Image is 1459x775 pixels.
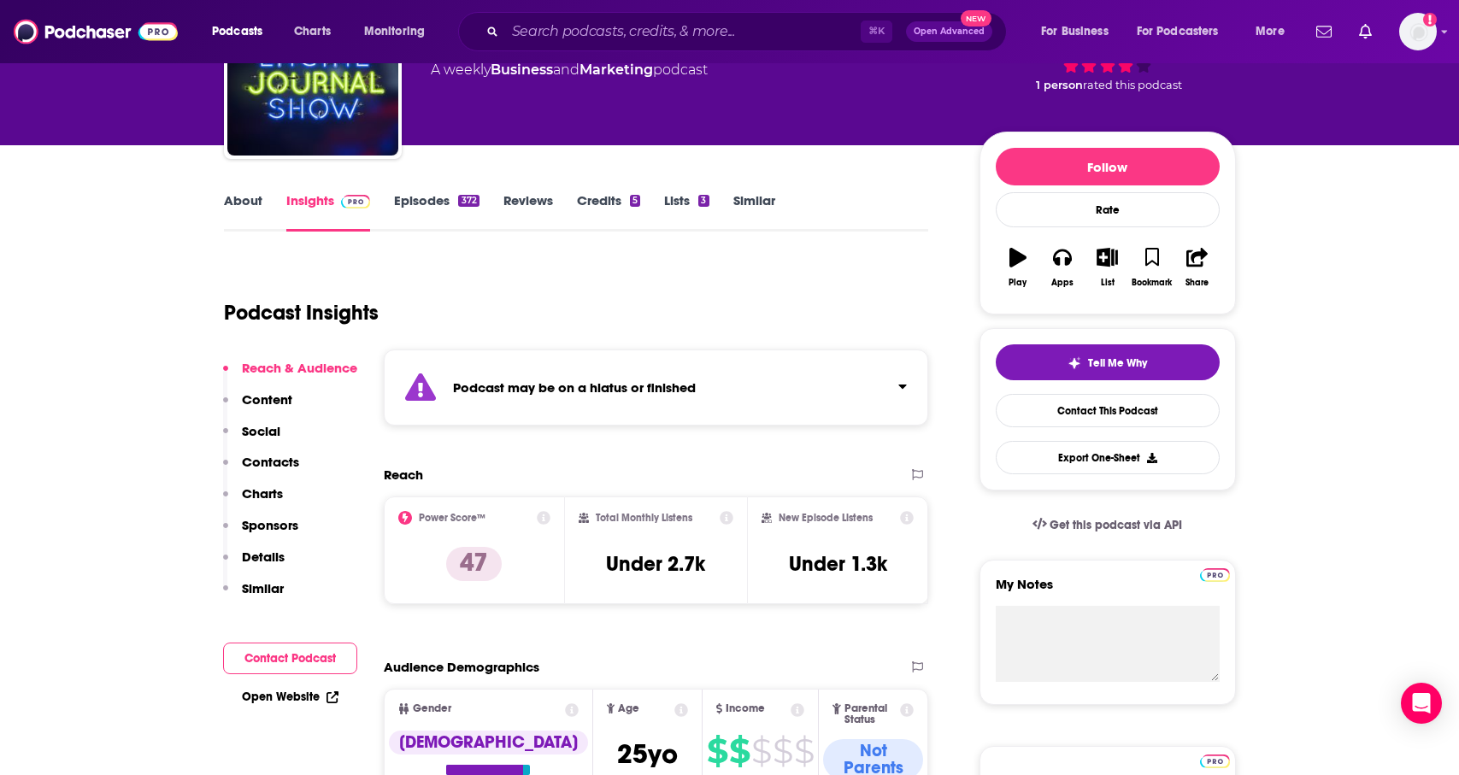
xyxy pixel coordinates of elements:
[223,643,357,674] button: Contact Podcast
[223,360,357,391] button: Reach & Audience
[384,467,423,483] h2: Reach
[341,195,371,208] img: Podchaser Pro
[389,731,588,754] div: [DEMOGRAPHIC_DATA]
[242,549,285,565] p: Details
[223,549,285,580] button: Details
[223,485,283,517] button: Charts
[505,18,861,45] input: Search podcasts, credits, & more...
[1068,356,1081,370] img: tell me why sparkle
[733,192,775,232] a: Similar
[1019,504,1197,546] a: Get this podcast via API
[1040,237,1085,298] button: Apps
[579,62,653,78] a: Marketing
[1101,278,1115,288] div: List
[1244,18,1306,45] button: open menu
[577,192,640,232] a: Credits5
[1009,278,1027,288] div: Play
[1085,237,1129,298] button: List
[1200,568,1230,582] img: Podchaser Pro
[794,737,814,765] span: $
[1399,13,1437,50] button: Show profile menu
[789,551,887,577] h3: Under 1.3k
[200,18,285,45] button: open menu
[1051,278,1074,288] div: Apps
[664,192,709,232] a: Lists3
[242,517,298,533] p: Sponsors
[1050,518,1182,532] span: Get this podcast via API
[996,192,1220,227] div: Rate
[996,441,1220,474] button: Export One-Sheet
[1174,237,1219,298] button: Share
[1256,20,1285,44] span: More
[996,237,1040,298] button: Play
[431,60,708,80] div: A weekly podcast
[726,703,765,714] span: Income
[503,192,553,232] a: Reviews
[352,18,447,45] button: open menu
[914,27,985,36] span: Open Advanced
[844,703,897,725] span: Parental Status
[1041,20,1109,44] span: For Business
[1132,278,1172,288] div: Bookmark
[996,148,1220,185] button: Follow
[1399,13,1437,50] span: Logged in as patiencebaldacci
[698,195,709,207] div: 3
[618,703,639,714] span: Age
[212,20,262,44] span: Podcasts
[294,20,331,44] span: Charts
[1083,79,1182,91] span: rated this podcast
[729,737,750,765] span: $
[861,21,892,43] span: ⌘ K
[751,737,771,765] span: $
[1423,13,1437,26] svg: Add a profile image
[1352,17,1379,46] a: Show notifications dropdown
[1309,17,1338,46] a: Show notifications dropdown
[1200,566,1230,582] a: Pro website
[630,195,640,207] div: 5
[773,737,792,765] span: $
[1200,752,1230,768] a: Pro website
[779,512,873,524] h2: New Episode Listens
[1401,683,1442,724] div: Open Intercom Messenger
[1399,13,1437,50] img: User Profile
[384,349,929,426] section: Click to expand status details
[384,659,539,675] h2: Audience Demographics
[996,576,1220,606] label: My Notes
[906,21,992,42] button: Open AdvancedNew
[1130,237,1174,298] button: Bookmark
[242,423,280,439] p: Social
[453,379,696,396] strong: Podcast may be on a hiatus or finished
[224,192,262,232] a: About
[224,300,379,326] h1: Podcast Insights
[242,391,292,408] p: Content
[1137,20,1219,44] span: For Podcasters
[283,18,341,45] a: Charts
[242,485,283,502] p: Charts
[242,580,284,596] p: Similar
[242,360,357,376] p: Reach & Audience
[223,391,292,423] button: Content
[1185,278,1209,288] div: Share
[223,454,299,485] button: Contacts
[446,547,502,581] p: 47
[242,454,299,470] p: Contacts
[1126,18,1244,45] button: open menu
[223,517,298,549] button: Sponsors
[458,195,479,207] div: 372
[491,62,553,78] a: Business
[394,192,479,232] a: Episodes372
[1200,754,1230,768] img: Podchaser Pro
[14,15,178,48] img: Podchaser - Follow, Share and Rate Podcasts
[242,690,338,704] a: Open Website
[961,10,991,26] span: New
[596,512,692,524] h2: Total Monthly Listens
[553,62,579,78] span: and
[617,737,678,771] span: 25 yo
[364,20,425,44] span: Monitoring
[223,580,284,612] button: Similar
[1029,18,1130,45] button: open menu
[1036,79,1083,91] span: 1 person
[286,192,371,232] a: InsightsPodchaser Pro
[1088,356,1147,370] span: Tell Me Why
